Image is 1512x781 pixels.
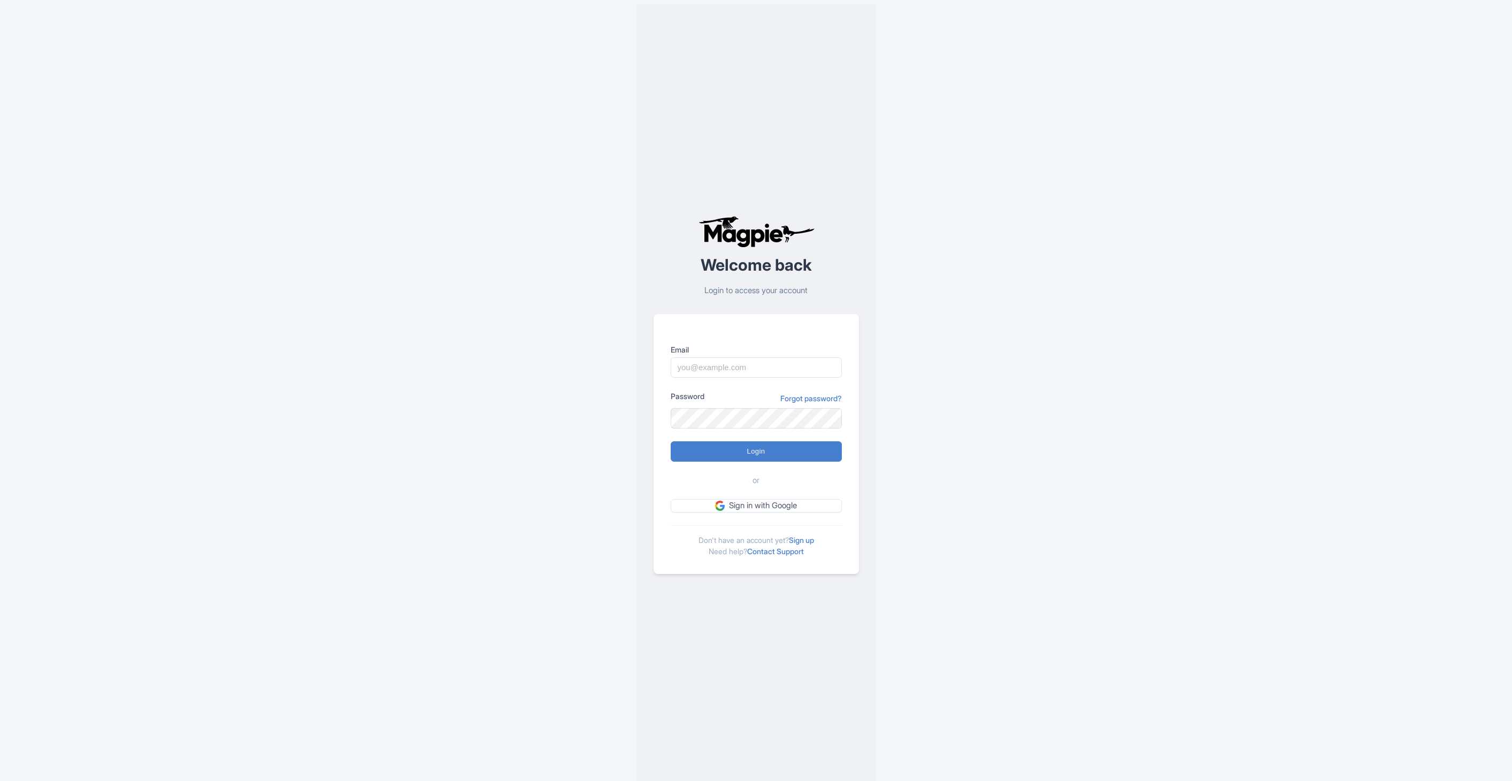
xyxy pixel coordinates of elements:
div: Don't have an account yet? Need help? [671,525,842,557]
p: Login to access your account [654,285,859,297]
a: Forgot password? [780,393,842,404]
img: google.svg [715,501,725,510]
a: Sign in with Google [671,499,842,512]
a: Contact Support [747,547,804,556]
input: Login [671,441,842,462]
img: logo-ab69f6fb50320c5b225c76a69d11143b.png [696,216,816,248]
a: Sign up [789,535,814,545]
label: Email [671,344,842,355]
input: you@example.com [671,357,842,378]
label: Password [671,391,704,402]
h2: Welcome back [654,256,859,274]
span: or [753,474,759,487]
